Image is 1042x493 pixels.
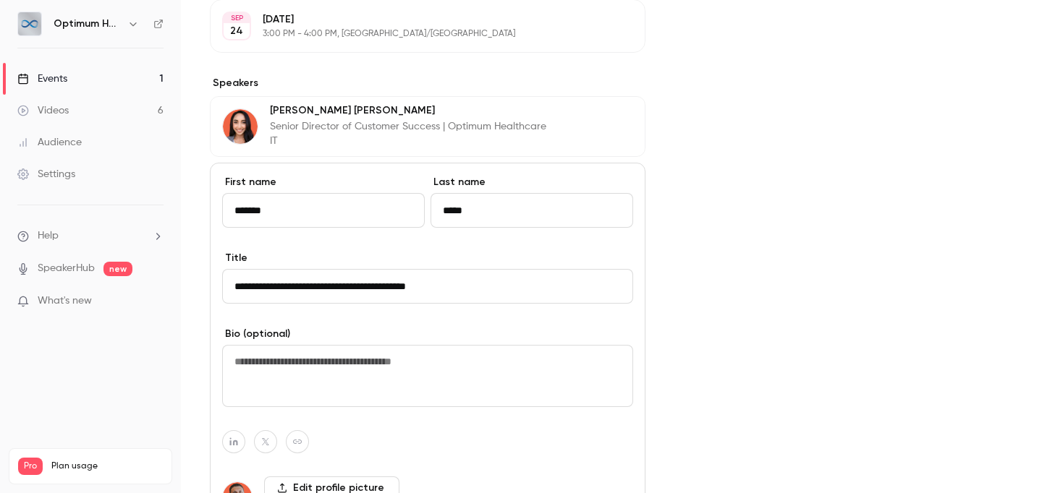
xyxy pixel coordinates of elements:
label: First name [222,175,425,189]
div: SEP [224,13,250,23]
span: Pro [18,458,43,475]
label: Last name [431,175,633,189]
img: Natalie Tollefson [223,109,258,144]
h6: Optimum Healthcare IT [54,17,122,31]
iframe: Noticeable Trigger [146,295,164,308]
span: Plan usage [51,460,163,472]
div: Natalie Tollefson[PERSON_NAME] [PERSON_NAME]Senior Director of Customer Success | Optimum Healthc... [210,96,645,157]
span: What's new [38,293,92,309]
label: Title [222,251,633,265]
div: Settings [17,167,75,181]
img: Optimum Healthcare IT [18,12,41,35]
p: 24 [230,24,243,38]
div: Events [17,72,67,86]
span: new [103,262,132,276]
p: [DATE] [263,12,569,27]
label: Bio (optional) [222,327,633,341]
p: 3:00 PM - 4:00 PM, [GEOGRAPHIC_DATA]/[GEOGRAPHIC_DATA] [263,28,569,40]
span: Help [38,228,59,244]
a: SpeakerHub [38,261,95,276]
p: Senior Director of Customer Success | Optimum Healthcare IT [270,119,551,148]
p: [PERSON_NAME] [PERSON_NAME] [270,103,551,118]
div: Audience [17,135,82,150]
div: Videos [17,103,69,118]
li: help-dropdown-opener [17,228,164,244]
label: Speakers [210,76,645,90]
